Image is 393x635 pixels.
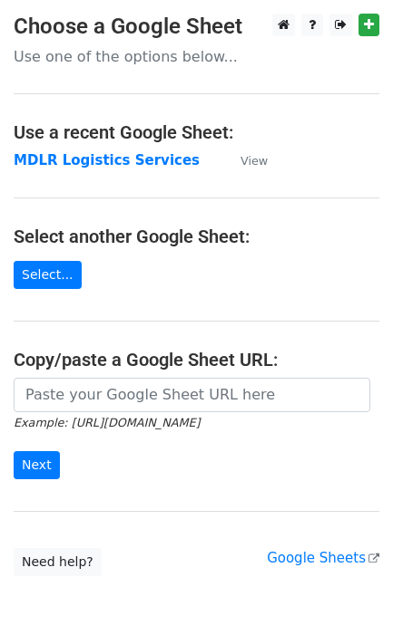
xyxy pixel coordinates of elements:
[14,47,379,66] p: Use one of the options below...
[14,152,200,168] a: MDLR Logistics Services
[14,121,379,143] h4: Use a recent Google Sheet:
[14,416,200,429] small: Example: [URL][DOMAIN_NAME]
[14,226,379,247] h4: Select another Google Sheet:
[222,152,268,168] a: View
[241,154,268,168] small: View
[14,378,370,412] input: Paste your Google Sheet URL here
[14,349,379,370] h4: Copy/paste a Google Sheet URL:
[14,548,102,576] a: Need help?
[267,550,379,566] a: Google Sheets
[14,261,82,289] a: Select...
[14,14,379,40] h3: Choose a Google Sheet
[14,451,60,479] input: Next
